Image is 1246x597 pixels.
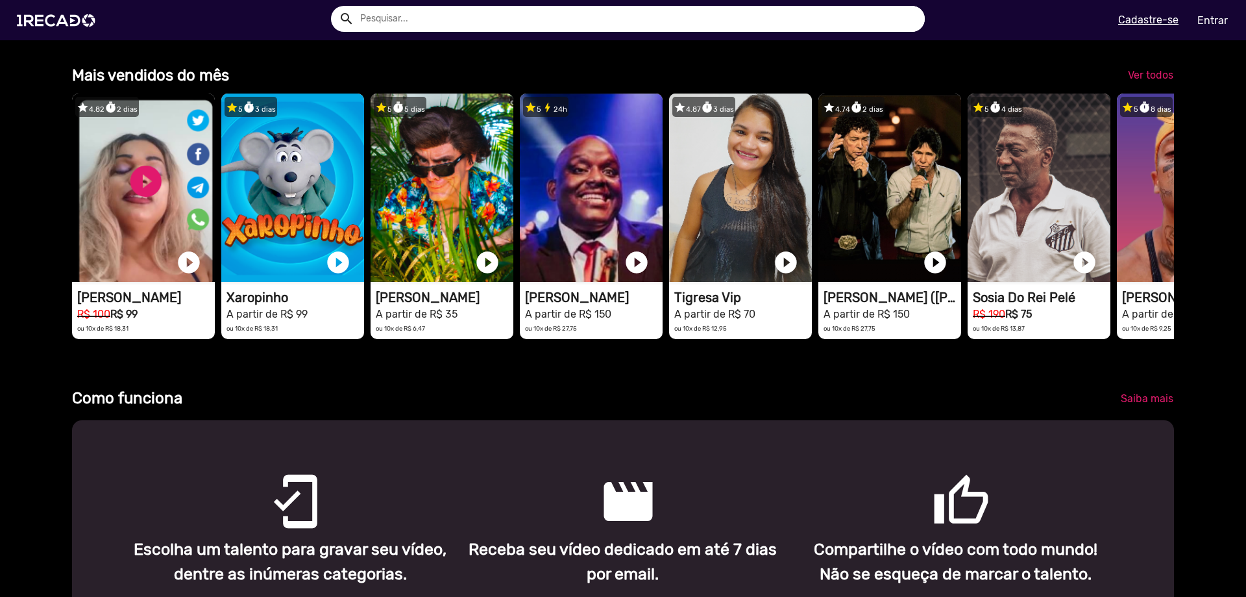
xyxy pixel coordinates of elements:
a: play_circle_filled [922,249,948,275]
mat-icon: Example home icon [339,11,354,27]
small: ou 10x de R$ 18,31 [77,325,128,332]
small: ou 10x de R$ 12,95 [674,325,727,332]
input: Pesquisar... [350,6,925,32]
b: R$ 75 [1005,308,1032,320]
button: Example home icon [334,6,357,29]
a: Saiba mais [1110,387,1184,411]
a: play_circle_filled [325,249,351,275]
mat-icon: movie [599,472,615,488]
b: R$ 99 [110,308,138,320]
a: Entrar [1189,9,1236,32]
video: 1RECADO vídeos dedicados para fãs e empresas [371,94,513,282]
small: A partir de R$ 150 [525,308,611,320]
h1: Xaropinho [226,290,364,305]
small: A partir de R$ 50 [1122,308,1204,320]
small: R$ 100 [77,308,110,320]
video: 1RECADO vídeos dedicados para fãs e empresas [520,94,663,282]
small: A partir de R$ 35 [376,308,458,320]
h1: [PERSON_NAME] [376,290,513,305]
a: play_circle_filled [624,249,650,275]
video: 1RECADO vídeos dedicados para fãs e empresas [669,94,812,282]
a: play_circle_filled [474,249,500,275]
small: A partir de R$ 99 [226,308,308,320]
h1: Tigresa Vip [674,290,812,305]
small: ou 10x de R$ 18,31 [226,325,278,332]
small: ou 10x de R$ 27,75 [824,325,875,332]
u: Cadastre-se [1118,14,1179,26]
video: 1RECADO vídeos dedicados para fãs e empresas [72,94,215,282]
p: Escolha um talento para gravar seu vídeo, dentre as inúmeras categorias. [134,537,447,586]
h1: Sosia Do Rei Pelé [973,290,1110,305]
small: ou 10x de R$ 9,25 [1122,325,1171,332]
b: Como funciona [72,389,182,407]
b: Mais vendidos do mês [72,66,229,84]
p: Compartilhe o vídeo com todo mundo! Não se esqueça de marcar o talento. [799,537,1112,586]
a: play_circle_filled [773,249,799,275]
mat-icon: mobile_friendly [266,472,282,488]
video: 1RECADO vídeos dedicados para fãs e empresas [221,94,364,282]
span: Saiba mais [1121,392,1173,405]
span: Ver todos [1128,69,1173,81]
a: play_circle_filled [176,249,202,275]
small: ou 10x de R$ 13,87 [973,325,1025,332]
small: ou 10x de R$ 27,75 [525,325,577,332]
small: R$ 190 [973,308,1005,320]
a: play_circle_filled [1071,249,1097,275]
video: 1RECADO vídeos dedicados para fãs e empresas [818,94,961,282]
h1: [PERSON_NAME] [77,290,215,305]
mat-icon: thumb_up_outlined [932,472,947,488]
small: ou 10x de R$ 6,47 [376,325,425,332]
h1: [PERSON_NAME] [525,290,663,305]
p: Receba seu vídeo dedicado em até 7 dias por email. [467,537,780,586]
small: A partir de R$ 150 [824,308,910,320]
h1: [PERSON_NAME] ([PERSON_NAME] & [PERSON_NAME]) [824,290,961,305]
video: 1RECADO vídeos dedicados para fãs e empresas [968,94,1110,282]
small: A partir de R$ 70 [674,308,755,320]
